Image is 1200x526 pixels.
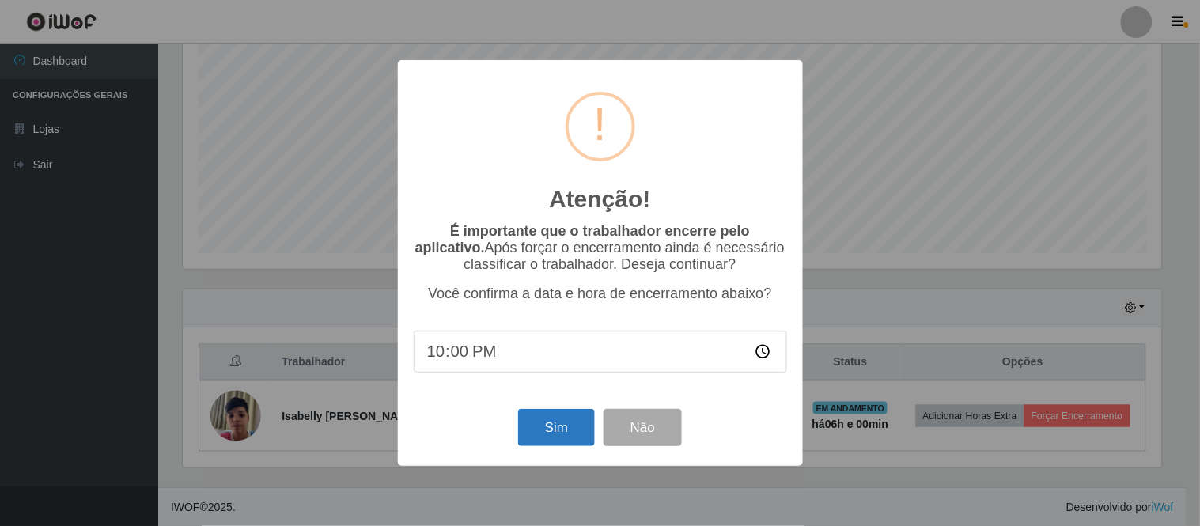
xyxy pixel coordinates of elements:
[414,286,787,302] p: Você confirma a data e hora de encerramento abaixo?
[415,223,750,255] b: É importante que o trabalhador encerre pelo aplicativo.
[604,409,682,446] button: Não
[518,409,595,446] button: Sim
[549,185,650,214] h2: Atenção!
[414,223,787,273] p: Após forçar o encerramento ainda é necessário classificar o trabalhador. Deseja continuar?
